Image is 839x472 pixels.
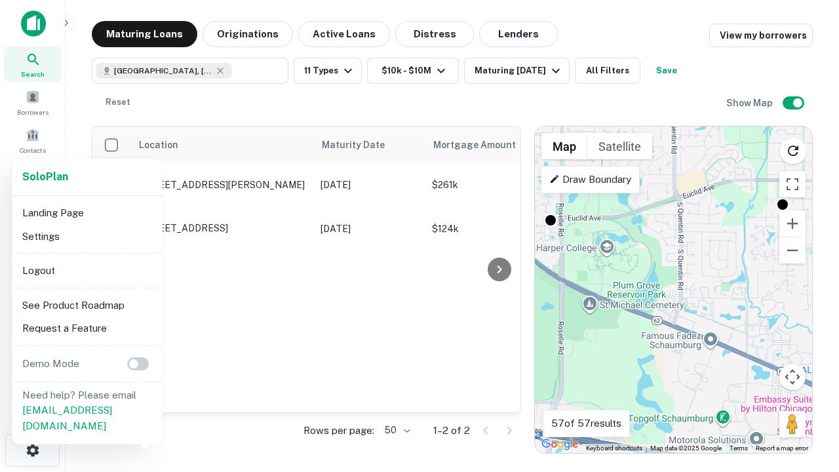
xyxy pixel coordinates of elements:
li: Logout [17,259,157,283]
li: Settings [17,225,157,248]
p: Need help? Please email [22,387,152,434]
li: See Product Roadmap [17,294,157,317]
li: Landing Page [17,201,157,225]
li: Request a Feature [17,317,157,340]
strong: Solo Plan [22,170,68,183]
a: SoloPlan [22,169,68,185]
iframe: Chat Widget [773,325,839,388]
p: Demo Mode [17,356,85,372]
a: [EMAIL_ADDRESS][DOMAIN_NAME] [22,404,112,431]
